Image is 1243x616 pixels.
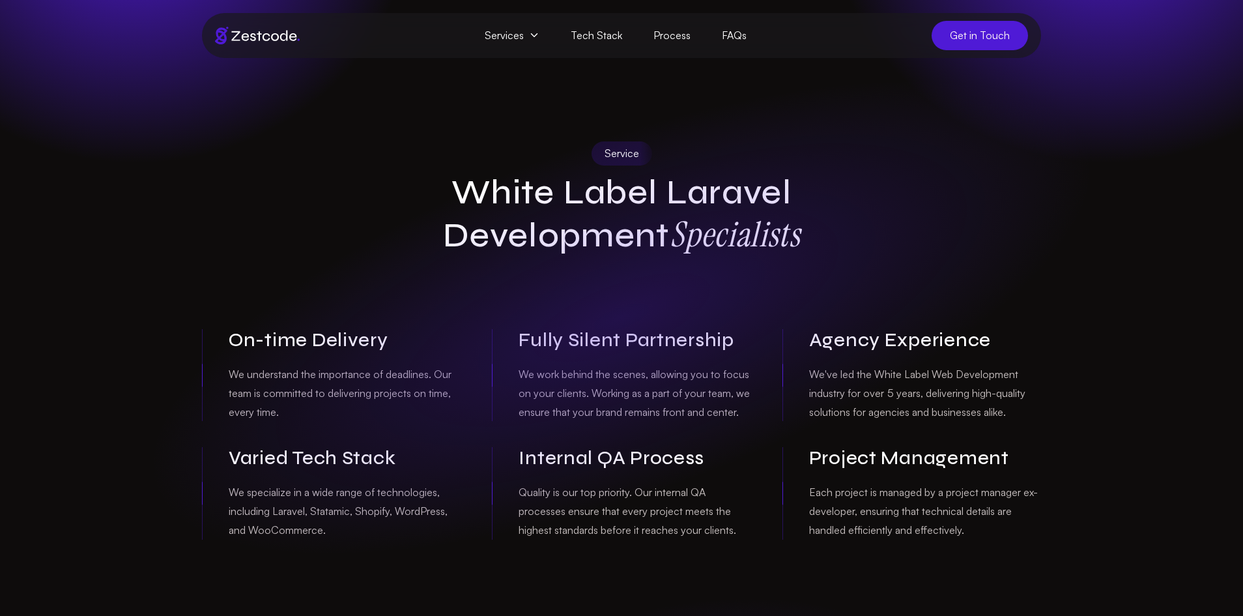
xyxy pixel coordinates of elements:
[932,21,1028,50] a: Get in Touch
[670,211,801,256] strong: Specialists
[229,365,461,421] p: We understand the importance of deadlines. Our team is committed to delivering projects on time, ...
[638,21,706,50] a: Process
[809,483,1041,539] p: Each project is managed by a project manager ex-developer, ensuring that technical details are ha...
[229,329,461,352] h3: On-time Delivery
[519,365,750,421] p: We work behind the scenes, allowing you to focus on your clients. Working as a part of your team,...
[229,447,461,470] h3: Varied Tech Stack
[519,447,750,470] h3: Internal QA Process
[469,21,555,50] span: Services
[229,483,461,539] p: We specialize in a wide range of technologies, including Laravel, Statamic, Shopify, WordPress, a...
[215,27,300,44] img: Brand logo of zestcode digital
[519,329,750,352] h3: Fully Silent Partnership
[706,21,762,50] a: FAQs
[809,329,1041,352] h3: Agency Experience
[809,365,1041,421] p: We've led the White Label Web Development industry for over 5 years, delivering high-quality solu...
[371,172,872,257] h1: White Label Laravel Development
[809,447,1041,470] h3: Project Management
[519,483,750,539] p: Quality is our top priority. Our internal QA processes ensure that every project meets the highes...
[592,141,652,166] div: Service
[555,21,638,50] a: Tech Stack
